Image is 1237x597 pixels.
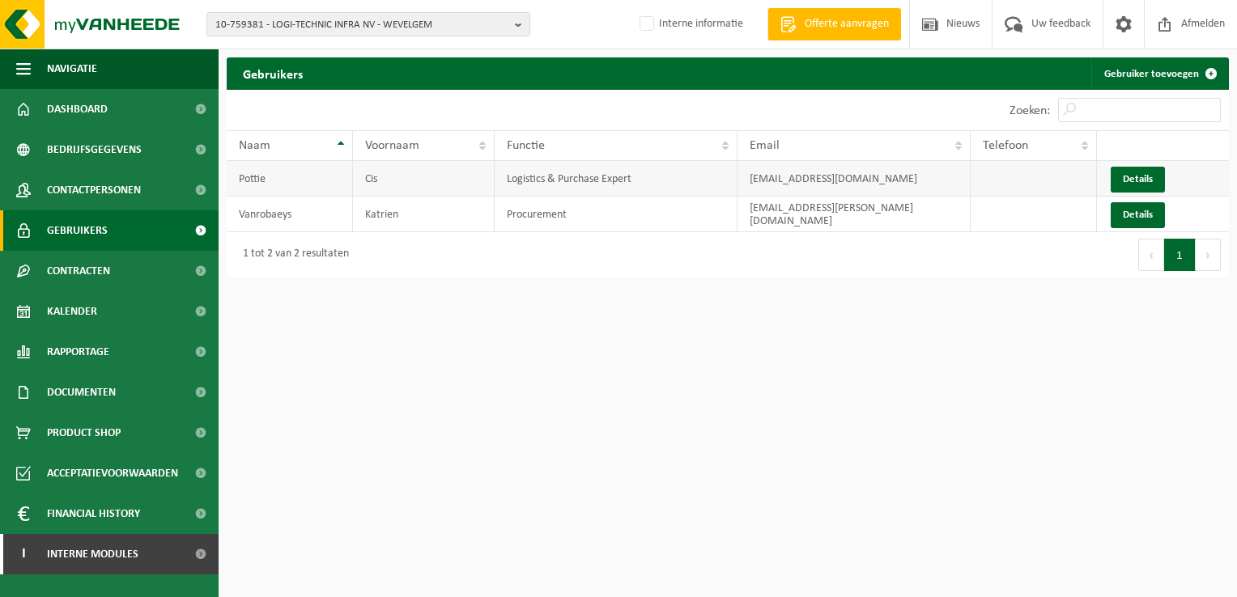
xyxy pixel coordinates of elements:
[47,129,142,170] span: Bedrijfsgegevens
[47,89,108,129] span: Dashboard
[47,332,109,372] span: Rapportage
[215,13,508,37] span: 10-759381 - LOGI-TECHNIC INFRA NV - WEVELGEM
[235,240,349,269] div: 1 tot 2 van 2 resultaten
[738,161,971,197] td: [EMAIL_ADDRESS][DOMAIN_NAME]
[227,197,353,232] td: Vanrobaeys
[47,210,108,251] span: Gebruikers
[767,8,901,40] a: Offerte aanvragen
[47,49,97,89] span: Navigatie
[365,139,419,152] span: Voornaam
[495,197,738,232] td: Procurement
[47,291,97,332] span: Kalender
[47,372,116,413] span: Documenten
[16,534,31,574] span: I
[750,139,780,152] span: Email
[1091,57,1227,90] a: Gebruiker toevoegen
[47,170,141,210] span: Contactpersonen
[1111,202,1165,228] a: Details
[738,197,971,232] td: [EMAIL_ADDRESS][PERSON_NAME][DOMAIN_NAME]
[636,12,743,36] label: Interne informatie
[239,139,270,152] span: Naam
[1196,239,1221,271] button: Next
[227,161,353,197] td: Pottie
[47,413,121,453] span: Product Shop
[47,534,138,574] span: Interne modules
[47,251,110,291] span: Contracten
[507,139,545,152] span: Functie
[1164,239,1196,271] button: 1
[353,161,495,197] td: Cis
[47,493,140,534] span: Financial History
[353,197,495,232] td: Katrien
[1138,239,1164,271] button: Previous
[983,139,1028,152] span: Telefoon
[227,57,319,89] h2: Gebruikers
[1111,167,1165,193] a: Details
[206,12,530,36] button: 10-759381 - LOGI-TECHNIC INFRA NV - WEVELGEM
[801,16,893,32] span: Offerte aanvragen
[1010,104,1050,117] label: Zoeken:
[47,453,178,493] span: Acceptatievoorwaarden
[495,161,738,197] td: Logistics & Purchase Expert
